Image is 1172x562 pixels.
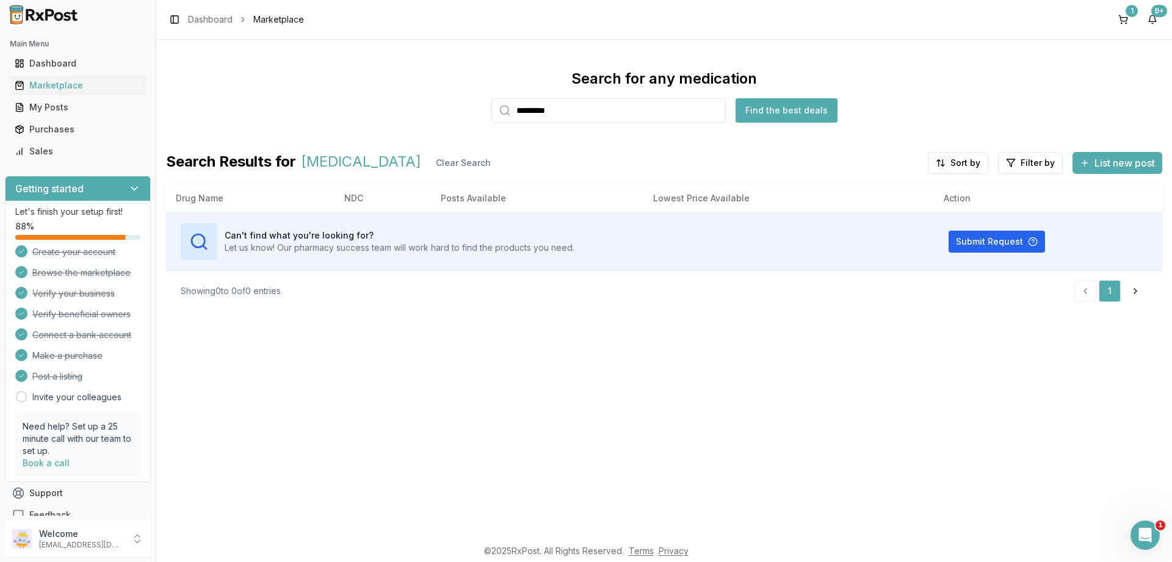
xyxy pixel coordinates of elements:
[253,13,304,26] span: Marketplace
[571,69,757,88] div: Search for any medication
[335,184,431,213] th: NDC
[1021,157,1055,169] span: Filter by
[1113,10,1133,29] button: 1
[1099,280,1121,302] a: 1
[5,482,151,504] button: Support
[10,74,146,96] a: Marketplace
[23,458,70,468] a: Book a call
[1130,521,1160,550] iframe: Intercom live chat
[1143,10,1162,29] button: 9+
[188,13,233,26] a: Dashboard
[12,529,32,549] img: User avatar
[629,546,654,556] a: Terms
[643,184,934,213] th: Lowest Price Available
[10,96,146,118] a: My Posts
[15,101,141,113] div: My Posts
[1151,5,1167,17] div: 9+
[659,546,689,556] a: Privacy
[1126,5,1138,17] div: 1
[950,157,980,169] span: Sort by
[1094,156,1155,170] span: List new post
[949,231,1045,253] button: Submit Request
[1074,280,1148,302] nav: pagination
[23,420,133,457] p: Need help? Set up a 25 minute call with our team to set up.
[736,98,837,123] button: Find the best deals
[32,246,115,258] span: Create your account
[32,370,82,383] span: Post a listing
[1073,152,1162,174] button: List new post
[166,152,296,174] span: Search Results for
[5,504,151,526] button: Feedback
[15,57,141,70] div: Dashboard
[15,181,84,196] h3: Getting started
[15,220,34,232] span: 88 %
[29,509,71,521] span: Feedback
[431,184,643,213] th: Posts Available
[934,184,1162,213] th: Action
[188,13,304,26] nav: breadcrumb
[32,267,131,279] span: Browse the marketplace
[32,308,131,320] span: Verify beneficial owners
[32,329,131,341] span: Connect a bank account
[1073,158,1162,170] a: List new post
[15,123,141,135] div: Purchases
[5,98,151,117] button: My Posts
[998,152,1063,174] button: Filter by
[39,528,124,540] p: Welcome
[10,118,146,140] a: Purchases
[39,540,124,550] p: [EMAIL_ADDRESS][DOMAIN_NAME]
[301,152,421,174] span: [MEDICAL_DATA]
[15,145,141,157] div: Sales
[10,140,146,162] a: Sales
[5,142,151,161] button: Sales
[10,39,146,49] h2: Main Menu
[5,54,151,73] button: Dashboard
[32,350,103,362] span: Make a purchase
[426,152,501,174] button: Clear Search
[15,79,141,92] div: Marketplace
[32,287,115,300] span: Verify your business
[32,391,121,403] a: Invite your colleagues
[928,152,988,174] button: Sort by
[225,229,574,242] h3: Can't find what you're looking for?
[10,52,146,74] a: Dashboard
[181,285,281,297] div: Showing 0 to 0 of 0 entries
[5,76,151,95] button: Marketplace
[5,5,83,24] img: RxPost Logo
[1156,521,1165,530] span: 1
[15,206,140,218] p: Let's finish your setup first!
[225,242,574,254] p: Let us know! Our pharmacy success team will work hard to find the products you need.
[1123,280,1148,302] a: Go to next page
[166,184,335,213] th: Drug Name
[5,120,151,139] button: Purchases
